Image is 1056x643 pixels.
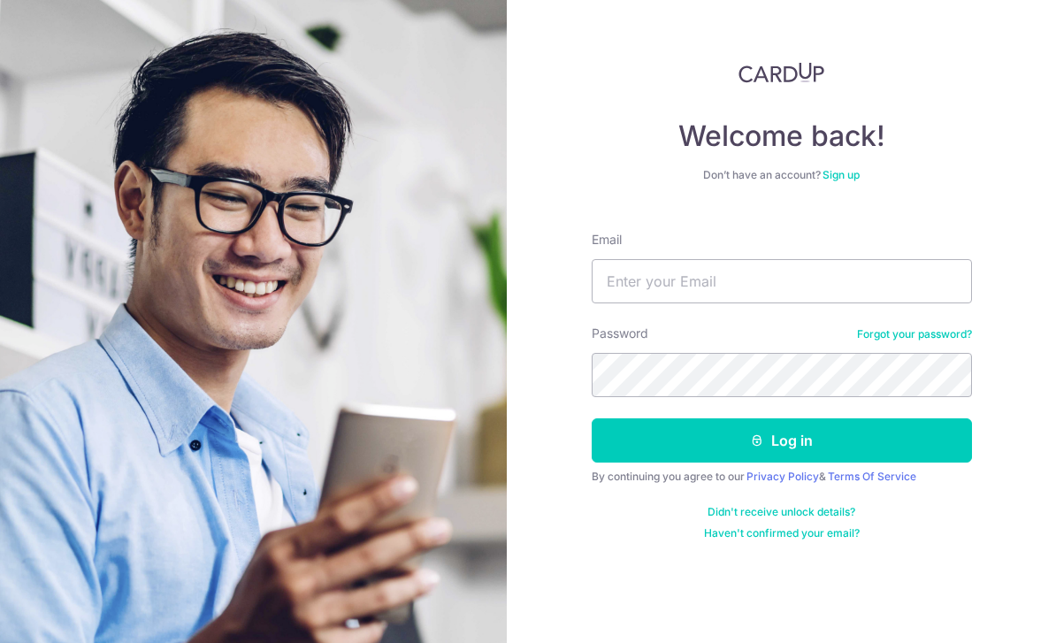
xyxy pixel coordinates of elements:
input: Enter your Email [592,259,972,303]
a: Didn't receive unlock details? [708,505,855,519]
div: Don’t have an account? [592,168,972,182]
label: Email [592,231,622,249]
h4: Welcome back! [592,119,972,154]
a: Terms Of Service [828,470,916,483]
label: Password [592,325,648,342]
a: Haven't confirmed your email? [704,526,860,540]
img: CardUp Logo [738,62,825,83]
a: Privacy Policy [746,470,819,483]
a: Forgot your password? [857,327,972,341]
button: Log in [592,418,972,463]
div: By continuing you agree to our & [592,470,972,484]
a: Sign up [823,168,860,181]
